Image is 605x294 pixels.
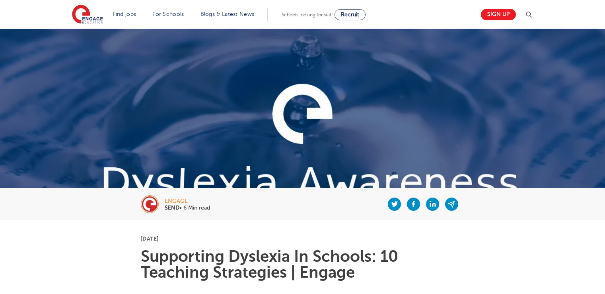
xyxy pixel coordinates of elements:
[335,9,366,20] a: Recruit
[341,12,359,18] span: Recruit
[141,249,464,280] h1: Supporting Dyslexia In Schools: 10 Teaching Strategies | Engage
[72,5,103,25] img: Engage Education
[165,205,210,211] p: • 6 Min read
[141,236,464,241] p: [DATE]
[282,12,333,18] span: Schools looking for staff
[113,11,136,17] a: Find jobs
[165,205,179,211] b: SEND
[165,198,210,204] div: engage
[200,11,255,17] a: Blogs & Latest News
[152,11,184,17] a: For Schools
[481,9,516,20] a: Sign up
